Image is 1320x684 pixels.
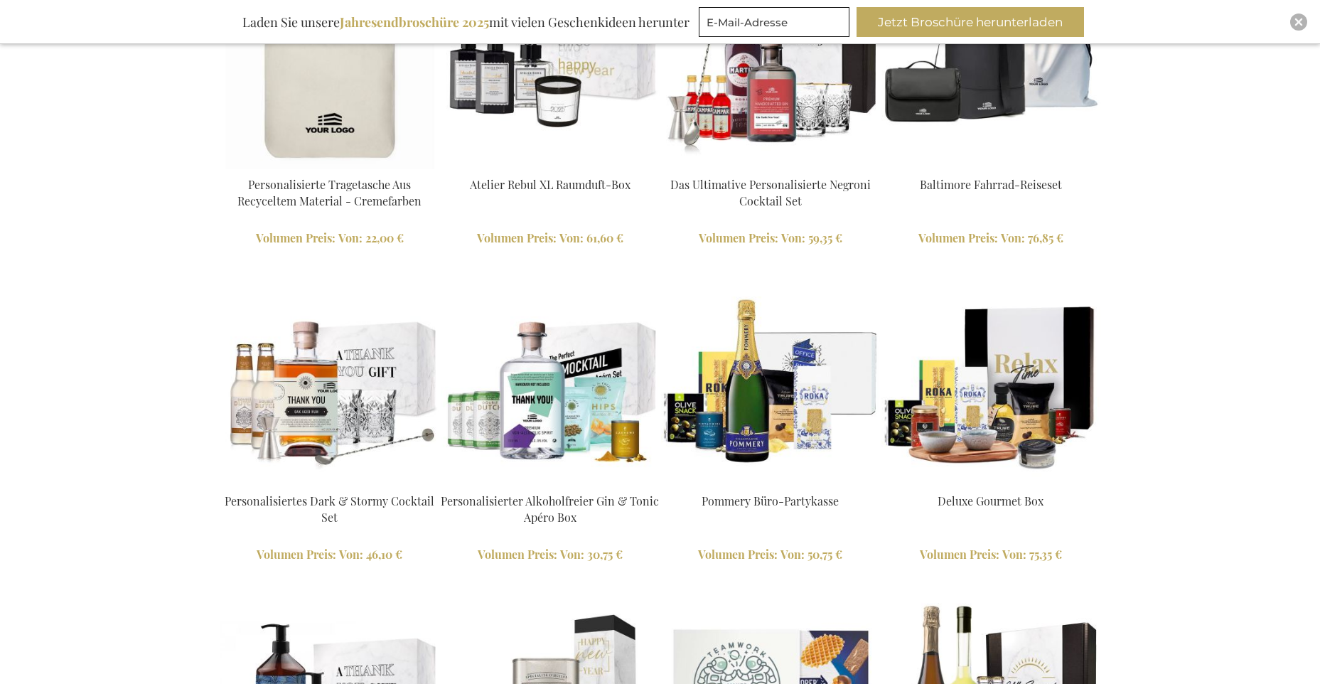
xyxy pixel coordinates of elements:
span: 30,75 € [587,547,623,562]
span: Von [781,230,805,245]
img: ARCA-20055 [881,267,1100,486]
a: Das Ultimative Personalisierte Negroni Cocktail Set [670,177,871,208]
span: Von [560,547,584,562]
span: Von [780,547,805,562]
a: Baltimore Bike Travel Set Baltimore Fahrrad-Reiseset [881,159,1100,173]
span: Volumen Preis: [477,230,557,245]
a: Volumen Preis: Von 76,85 € [881,230,1100,247]
span: Volumen Preis: [257,547,336,562]
a: Atelier Rebul XL Home Fragrance Box Atelier Rebul XL Raumduft-Box [441,159,660,173]
a: Baltimore Fahrrad-Reiseset [920,177,1062,192]
a: Personalisierte Tragetasche Aus Recyceltem Material - Cremefarben [237,177,422,208]
span: 75,35 € [1029,547,1062,562]
span: Von [338,230,363,245]
a: Personalised Non-Alcholic Gin & Tonic Apéro Box [441,476,660,489]
a: Volumen Preis: Von 59,35 € [661,230,880,247]
span: 46,10 € [366,547,402,562]
img: Pommery Office Party Box [661,267,880,486]
span: 22,00 € [365,230,404,245]
a: Pommery Office Party Box [661,476,880,489]
a: Volumen Preis: Von 30,75 € [441,547,660,563]
button: Jetzt Broschüre herunterladen [857,7,1084,37]
b: Jahresendbroschüre 2025 [340,14,489,31]
input: E-Mail-Adresse [699,7,849,37]
a: Personalisiertes Dark & Stormy Cocktail Set [225,493,434,525]
span: 61,60 € [586,230,623,245]
a: Volumen Preis: Von 46,10 € [220,547,439,563]
form: marketing offers and promotions [699,7,854,41]
a: Volumen Preis: Von 75,35 € [881,547,1100,563]
a: ARCA-20055 [881,476,1100,489]
a: Volumen Preis: Von 61,60 € [441,230,660,247]
img: Personalised Non-Alcholic Gin & Tonic Apéro Box [441,267,660,486]
a: Pommery Büro-Partykasse [702,493,839,508]
span: 59,35 € [808,230,842,245]
div: Close [1290,14,1307,31]
a: Volumen Preis: Von 22,00 € [220,230,439,247]
a: The Ultimate Personalized Negroni Cocktail Set Das Ultimative Personalisierte Negroni Cocktail Set [661,159,880,173]
a: Volumen Preis: Von 50,75 € [661,547,880,563]
a: Personalisierter Alkoholfreier Gin & Tonic Apéro Box [441,493,659,525]
span: Von [559,230,584,245]
a: Personalised Recycled Tote Bag - Off White [220,159,439,173]
span: Volumen Preis: [918,230,998,245]
span: Volumen Preis: [478,547,557,562]
div: Laden Sie unsere mit vielen Geschenkideen herunter [236,7,696,37]
span: Von [1001,230,1025,245]
a: Atelier Rebul XL Raumduft-Box [470,177,631,192]
span: Volumen Preis: [256,230,336,245]
span: 76,85 € [1028,230,1063,245]
span: Von [339,547,363,562]
img: Close [1294,18,1303,26]
span: Von [1002,547,1026,562]
span: Volumen Preis: [698,547,778,562]
img: Personalised Dark & Stormy Cocktail Set [220,267,439,486]
span: Volumen Preis: [699,230,778,245]
a: Deluxe Gourmet Box [938,493,1043,508]
span: Volumen Preis: [920,547,999,562]
a: Personalised Dark & Stormy Cocktail Set [220,476,439,489]
span: 50,75 € [807,547,842,562]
